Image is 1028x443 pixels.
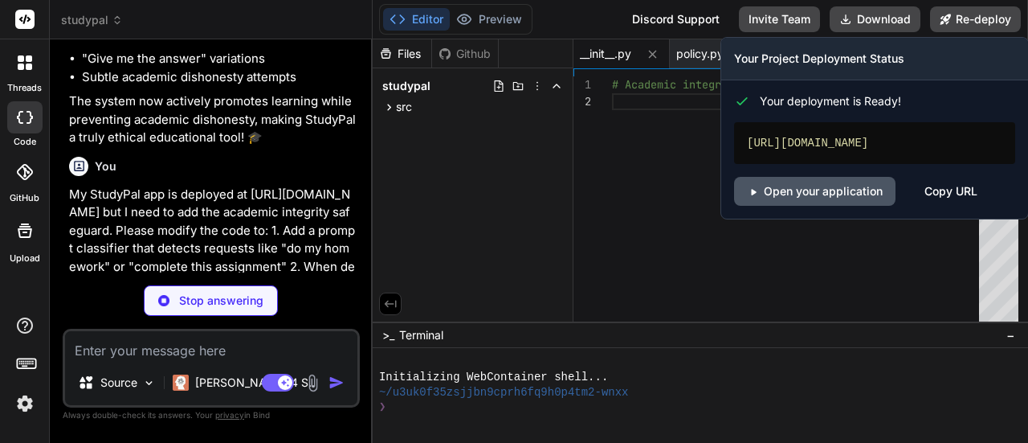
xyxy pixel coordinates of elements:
span: − [1006,327,1015,343]
span: studypal [382,78,430,94]
div: [URL][DOMAIN_NAME] [734,122,1015,164]
label: threads [7,81,42,95]
label: Upload [10,252,40,265]
span: # Academic integrity safeguard module [612,77,850,92]
li: "Give me the answer" variations [82,50,357,68]
div: Github [432,46,498,62]
span: policy.py [676,46,724,62]
button: − [1003,322,1018,348]
span: src [396,99,412,115]
button: Invite Team [739,6,820,32]
span: >_ [382,327,394,343]
a: Open your application [734,177,895,206]
li: Subtle academic dishonesty attempts [82,68,357,87]
p: [PERSON_NAME] 4 S.. [195,375,315,391]
h3: Your Project Deployment Status [734,51,1015,67]
span: Your deployment is Ready! [760,93,901,109]
img: attachment [304,374,322,392]
img: Claude 4 Sonnet [173,375,189,391]
div: Files [373,46,431,62]
div: 1 [573,76,591,93]
span: Terminal [399,327,443,343]
label: GitHub [10,191,39,205]
img: settings [11,390,39,417]
button: Editor [383,8,450,31]
span: privacy [215,410,244,420]
span: ~/u3uk0f35zsjjbn9cprh6fq9h0p4tm2-wnxx [379,385,629,400]
span: studypal [61,12,123,28]
div: Copy URL [924,177,977,206]
button: Re-deploy [930,6,1021,32]
button: Preview [450,8,528,31]
h6: You [95,158,116,174]
img: Pick Models [142,376,156,390]
p: My StudyPal app is deployed at [URL][DOMAIN_NAME] but I need to add the academic integrity safegu... [69,186,357,367]
img: icon [328,375,345,391]
div: Discord Support [622,6,729,32]
p: Always double-check its answers. Your in Bind [63,408,360,423]
span: Initializing WebContainer shell... [379,370,608,385]
span: __init__.py [580,46,631,62]
p: Stop answering [179,293,263,309]
button: Download [830,6,920,32]
label: code [14,135,36,149]
span: ❯ [379,400,387,415]
p: Source [100,375,137,391]
div: 2 [573,93,591,110]
p: The system now actively promotes learning while preventing academic dishonesty, making StudyPal a... [69,92,357,147]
